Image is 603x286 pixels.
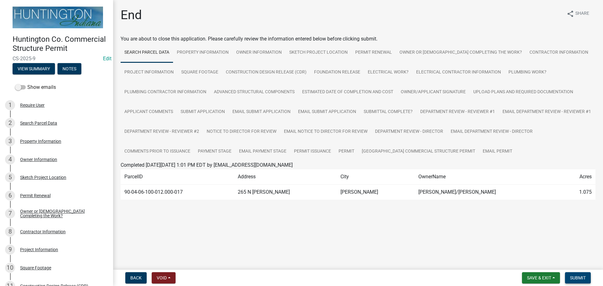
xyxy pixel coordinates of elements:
div: Sketch Project Location [20,175,66,180]
span: Completed [DATE][DATE] 1:01 PM EDT by [EMAIL_ADDRESS][DOMAIN_NAME] [121,162,293,168]
button: Save & Exit [522,272,560,283]
a: Estimated Date of Completion and Cost [298,82,397,102]
div: 5 [5,172,15,182]
td: Address [234,169,337,185]
a: Electrical Work? [364,62,412,83]
span: Share [575,10,589,18]
a: Email Notice to Director for Review [280,122,371,142]
td: [PERSON_NAME] [337,185,415,200]
a: Square Footage [177,62,222,83]
a: Owner/Applicant Signature [397,82,470,102]
a: Notice to Director for Review [203,122,280,142]
a: Owner or [DEMOGRAPHIC_DATA] Completing the Work? [396,43,526,63]
a: Owner Information [232,43,285,63]
a: Permit Renewal [351,43,396,63]
a: Plumbing Contractor Information [121,82,210,102]
a: Submittal Complete? [360,102,416,122]
a: Email Payment Stage [235,142,290,162]
a: [GEOGRAPHIC_DATA] Commercial Structure Permit [358,142,479,162]
h1: End [121,8,142,23]
span: Void [157,275,167,280]
img: Huntington County, Indiana [13,7,103,28]
a: Submit Application [177,102,229,122]
a: Department Review - Reviewer #2 [121,122,203,142]
div: Owner Information [20,157,57,162]
div: 6 [5,191,15,201]
td: OwnerName [415,169,561,185]
div: Search Parcel Data [20,121,57,125]
button: Submit [565,272,591,283]
td: City [337,169,415,185]
button: Notes [57,63,81,74]
a: Email Department Review - Reviewer #1 [499,102,595,122]
a: Department Review - Reviewer #1 [416,102,499,122]
a: Edit [103,56,111,62]
td: 265 N [PERSON_NAME] [234,185,337,200]
a: Applicant Comments [121,102,177,122]
a: Foundation Release [310,62,364,83]
button: View Summary [13,63,55,74]
div: 10 [5,263,15,273]
td: 90-04-06-100-012.000-017 [121,185,234,200]
a: Contractor Information [526,43,592,63]
button: Void [152,272,176,283]
a: Permit Issuance [290,142,335,162]
a: Email Permit [479,142,516,162]
span: Save & Exit [527,275,551,280]
label: Show emails [15,84,56,91]
a: Advanced Structural Components [210,82,298,102]
div: 2 [5,118,15,128]
a: Search Parcel Data [121,43,173,63]
td: Acres [561,169,595,185]
a: Payment Stage [194,142,235,162]
div: Project Information [20,247,58,252]
a: Permit [335,142,358,162]
div: 7 [5,208,15,219]
div: 9 [5,245,15,255]
button: Back [125,272,147,283]
div: Owner or [DEMOGRAPHIC_DATA] Completing the Work? [20,209,103,218]
h4: Huntington Co. Commercial Structure Permit [13,35,108,53]
span: CS-2025-9 [13,56,100,62]
td: ParcelID [121,169,234,185]
a: Email Submit Application [229,102,294,122]
wm-modal-confirm: Notes [57,67,81,72]
i: share [567,10,574,18]
a: Construction Design Release (CDR) [222,62,310,83]
a: Email Submit Application [294,102,360,122]
a: Email Department Review - Director [447,122,536,142]
div: 1 [5,100,15,110]
div: Square Footage [20,266,51,270]
div: 3 [5,136,15,146]
button: shareShare [562,8,594,20]
wm-modal-confirm: Summary [13,67,55,72]
div: Property Information [20,139,61,143]
wm-modal-confirm: Edit Application Number [103,56,111,62]
div: Permit Renewal [20,193,51,198]
a: Sketch Project Location [285,43,351,63]
div: Contractor Information [20,229,66,234]
a: Electrical Contractor Information [412,62,505,83]
div: Require User [20,103,45,107]
td: 1.075 [561,185,595,200]
span: Submit [570,275,586,280]
a: Property Information [173,43,232,63]
a: Plumbing Work? [505,62,550,83]
a: Project Information [121,62,177,83]
a: Upload Plans and Required Documentation [470,82,577,102]
a: Department Review - Director [371,122,447,142]
span: Back [130,275,142,280]
div: 4 [5,154,15,165]
td: [PERSON_NAME]/[PERSON_NAME] [415,185,561,200]
div: You are about to close this application. Please carefully review the information entered below be... [121,35,595,212]
div: 8 [5,227,15,237]
a: Comments Prior to Issuance [121,142,194,162]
